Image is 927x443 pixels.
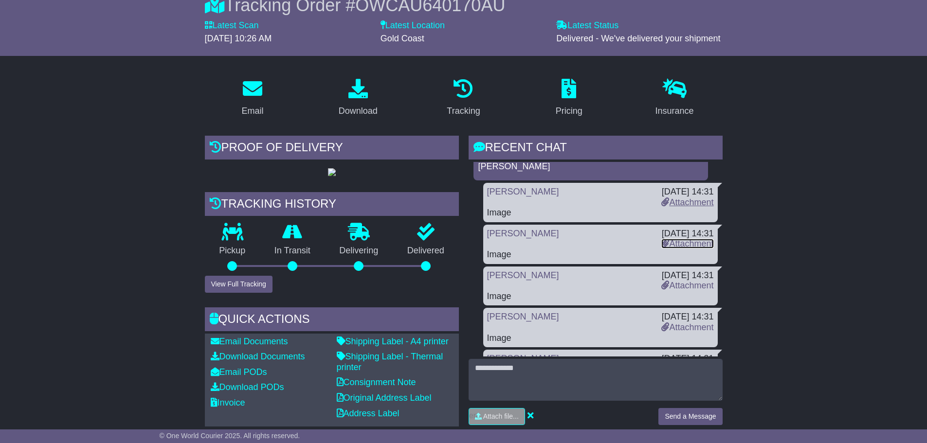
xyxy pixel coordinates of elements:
a: [PERSON_NAME] [487,354,559,363]
div: Image [487,208,714,218]
a: Download PODs [211,382,284,392]
div: Proof of Delivery [205,136,459,162]
button: Send a Message [658,408,722,425]
span: [DATE] 10:26 AM [205,34,272,43]
div: [DATE] 14:31 [661,270,713,281]
a: Attachment [661,239,713,248]
div: Tracking [447,105,480,118]
a: [PERSON_NAME] [487,312,559,321]
a: Attachment [661,322,713,332]
p: Pickup [205,246,260,256]
img: GetPodImage [328,168,336,176]
a: Address Label [337,408,400,418]
a: Tracking [440,75,486,121]
label: Latest Location [381,20,445,31]
a: Download Documents [211,352,305,361]
a: Consignment Note [337,377,416,387]
p: Delivered [393,246,459,256]
div: Image [487,291,714,302]
a: Insurance [649,75,700,121]
div: [DATE] 14:31 [661,312,713,322]
span: © One World Courier 2025. All rights reserved. [160,432,300,440]
p: Delivering [325,246,393,256]
a: Attachment [661,197,713,207]
a: Pricing [549,75,589,121]
div: Download [339,105,378,118]
span: Delivered - We've delivered your shipment [556,34,720,43]
a: [PERSON_NAME] [487,270,559,280]
div: Quick Actions [205,307,459,334]
div: [DATE] 14:31 [661,354,713,364]
p: In Transit [260,246,325,256]
a: Original Address Label [337,393,432,403]
div: RECENT CHAT [469,136,723,162]
label: Latest Scan [205,20,259,31]
div: Pricing [556,105,582,118]
a: [PERSON_NAME] [487,187,559,196]
a: Email [235,75,270,121]
label: Latest Status [556,20,618,31]
div: Email [241,105,263,118]
div: Tracking history [205,192,459,218]
a: Download [332,75,384,121]
a: Email PODs [211,367,267,377]
div: Insurance [655,105,694,118]
div: Image [487,333,714,344]
div: Image [487,249,714,260]
a: Invoice [211,398,245,408]
button: View Full Tracking [205,276,273,293]
a: Attachment [661,281,713,290]
div: [DATE] 14:31 [661,229,713,239]
a: Shipping Label - Thermal printer [337,352,443,372]
a: [PERSON_NAME] [487,229,559,238]
a: Shipping Label - A4 printer [337,337,449,346]
div: [DATE] 14:31 [661,187,713,197]
span: Gold Coast [381,34,424,43]
a: Email Documents [211,337,288,346]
